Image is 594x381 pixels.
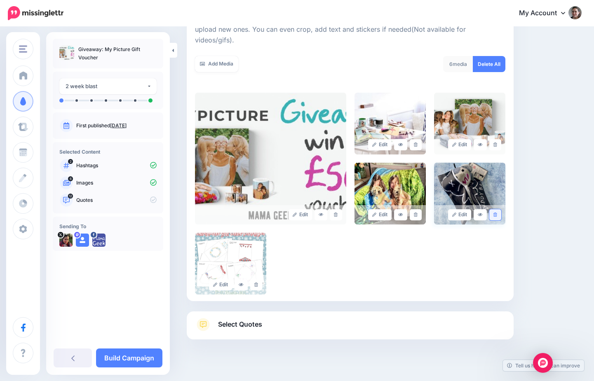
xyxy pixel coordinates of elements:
[59,45,74,60] img: 23f743a084c3766b4cc316efc7f80323_thumb.jpg
[59,234,73,247] img: 20BGDvKC-18677.jpg
[59,149,157,155] h4: Selected Content
[195,318,505,339] a: Select Quotes
[195,14,505,46] p: Next, let's make sure we have the best media for this campaign. Delete those you don't want or up...
[355,93,426,154] img: 9de75e7bc859ba64bc7f463ed324011c_large.jpg
[355,163,426,224] img: 271420f4a8606aba466015f5438b39d1_large.jpg
[473,56,505,72] a: Delete All
[68,176,73,181] span: 6
[76,179,157,187] p: Images
[68,159,73,164] span: 2
[76,122,157,129] p: First published
[195,9,505,295] div: Select Media
[443,56,473,72] div: media
[19,45,27,53] img: menu.png
[76,196,157,204] p: Quotes
[8,6,63,20] img: Missinglettr
[209,279,232,290] a: Edit
[76,162,157,169] p: Hashtags
[218,319,262,330] span: Select Quotes
[92,234,106,247] img: 14064078_1097387130343863_3024197380643128347_n-bsa27680.png
[195,56,238,72] a: Add Media
[368,209,392,220] a: Edit
[448,139,472,150] a: Edit
[110,122,127,129] a: [DATE]
[68,194,73,199] span: 12
[434,163,505,224] img: fa2e84ff41a218aa6cc29d7619cc58ee_large.jpg
[533,353,553,373] div: Open Intercom Messenger
[66,82,147,91] div: 2 week blast
[503,360,584,371] a: Tell us how we can improve
[59,223,157,229] h4: Sending To
[59,78,157,94] button: 2 week blast
[78,45,157,62] p: Giveaway: My Picture Gift Voucher
[195,233,266,295] img: 250d7960aad24815b3893fa922d4f25a_large.jpg
[76,234,89,247] img: user_default_image.png
[511,3,582,23] a: My Account
[289,209,312,220] a: Edit
[434,93,505,154] img: ab9de0e6f0c400082a602231b6718fa0_large.jpg
[368,139,392,150] a: Edit
[195,93,346,224] img: 23f743a084c3766b4cc316efc7f80323_large.jpg
[448,209,472,220] a: Edit
[449,61,453,67] span: 6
